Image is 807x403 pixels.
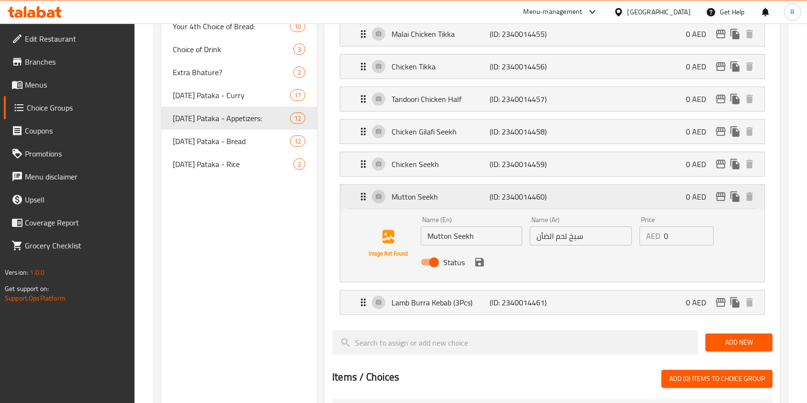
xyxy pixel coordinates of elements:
[706,334,773,351] button: Add New
[332,180,773,286] li: ExpandMutton Seekh Name (En)Name (Ar)PriceAEDStatussave
[294,68,305,77] span: 2
[392,297,490,308] p: Lamb Burra Kebab (3Pcs)
[4,142,135,165] a: Promotions
[728,59,742,74] button: duplicate
[742,59,757,74] button: delete
[392,61,490,72] p: Chicken Tikka
[161,15,317,38] div: Your 4th Choice of Bread:10
[340,22,764,46] div: Expand
[340,291,764,314] div: Expand
[4,73,135,96] a: Menus
[25,56,127,67] span: Branches
[686,61,714,72] p: 0 AED
[161,61,317,84] div: Extra Bhature?2
[173,67,293,78] span: Extra Bhature?
[173,21,290,32] span: Your 4th Choice of Bread:
[742,190,757,204] button: delete
[686,126,714,137] p: 0 AED
[293,67,305,78] div: Choices
[646,230,660,242] p: AED
[25,217,127,228] span: Coverage Report
[686,191,714,202] p: 0 AED
[4,27,135,50] a: Edit Restaurant
[332,83,773,115] li: Expand
[4,188,135,211] a: Upsell
[291,91,305,100] span: 17
[392,158,490,170] p: Chicken Seekh
[490,126,555,137] p: (ID: 2340014458)
[291,114,305,123] span: 12
[4,165,135,188] a: Menu disclaimer
[332,148,773,180] li: Expand
[714,295,728,310] button: edit
[490,61,555,72] p: (ID: 2340014456)
[332,370,399,384] h2: Items / Choices
[25,171,127,182] span: Menu disclaimer
[742,92,757,106] button: delete
[290,21,305,32] div: Choices
[173,90,290,101] span: [DATE] Pataka - Curry
[25,194,127,205] span: Upsell
[472,255,487,269] button: save
[490,28,555,40] p: (ID: 2340014455)
[728,190,742,204] button: duplicate
[4,119,135,142] a: Coupons
[25,33,127,45] span: Edit Restaurant
[443,257,465,268] span: Status
[686,28,714,40] p: 0 AED
[686,297,714,308] p: 0 AED
[490,158,555,170] p: (ID: 2340014459)
[728,157,742,171] button: duplicate
[5,266,28,279] span: Version:
[714,59,728,74] button: edit
[358,213,419,274] img: Mutton Seekh
[291,22,305,31] span: 10
[161,153,317,176] div: [DATE] Pataka - Rice2
[661,370,773,388] button: Add (0) items to choice group
[490,191,555,202] p: (ID: 2340014460)
[173,158,293,170] span: [DATE] Pataka - Rice
[293,158,305,170] div: Choices
[332,18,773,50] li: Expand
[742,157,757,171] button: delete
[421,226,522,246] input: Enter name En
[290,112,305,124] div: Choices
[291,137,305,146] span: 12
[340,152,764,176] div: Expand
[714,27,728,41] button: edit
[4,50,135,73] a: Branches
[714,157,728,171] button: edit
[173,44,293,55] span: Choice of Drink
[742,27,757,41] button: delete
[340,120,764,144] div: Expand
[664,226,714,246] input: Please enter price
[27,102,127,113] span: Choice Groups
[742,124,757,139] button: delete
[392,191,490,202] p: Mutton Seekh
[4,96,135,119] a: Choice Groups
[728,295,742,310] button: duplicate
[332,50,773,83] li: Expand
[340,87,764,111] div: Expand
[4,234,135,257] a: Grocery Checklist
[714,190,728,204] button: edit
[490,297,555,308] p: (ID: 2340014461)
[714,124,728,139] button: edit
[713,336,765,348] span: Add New
[728,92,742,106] button: duplicate
[4,211,135,234] a: Coverage Report
[161,130,317,153] div: [DATE] Pataka - Bread12
[173,135,290,147] span: [DATE] Pataka - Bread
[25,125,127,136] span: Coupons
[790,7,795,17] span: R
[161,38,317,61] div: Choice of Drink3
[332,115,773,148] li: Expand
[728,124,742,139] button: duplicate
[714,92,728,106] button: edit
[686,93,714,105] p: 0 AED
[524,6,583,18] div: Menu-management
[25,148,127,159] span: Promotions
[490,93,555,105] p: (ID: 2340014457)
[392,93,490,105] p: Tandoori Chicken Half
[669,373,765,385] span: Add (0) items to choice group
